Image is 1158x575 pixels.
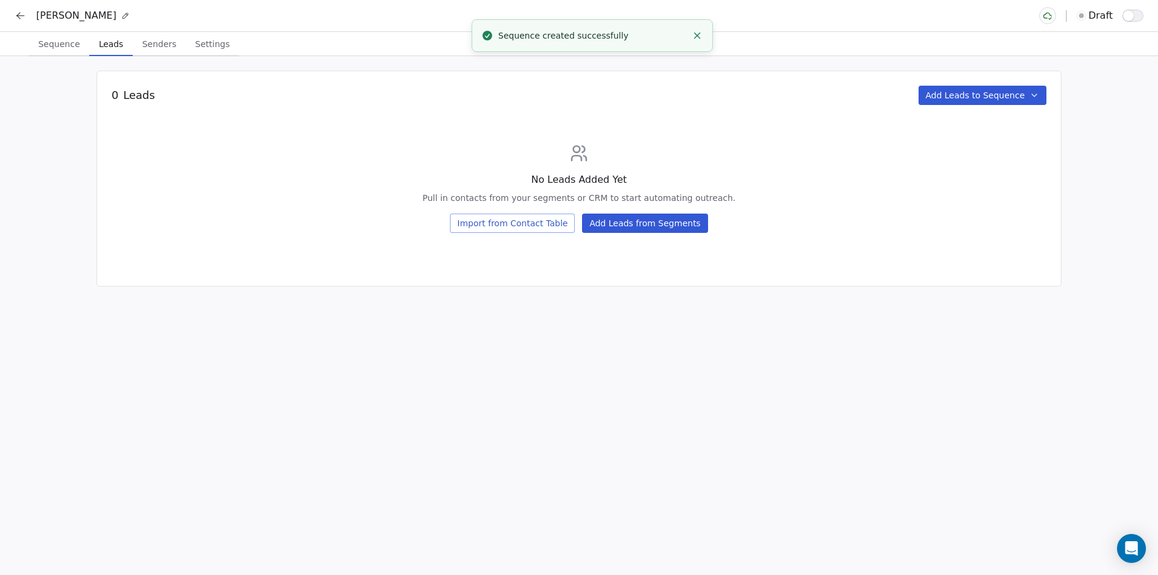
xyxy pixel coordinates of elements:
[422,173,735,187] div: No Leads Added Yet
[1117,534,1146,563] div: Open Intercom Messenger
[1089,8,1113,23] span: draft
[450,214,575,233] button: Import from Contact Table
[582,214,707,233] button: Add Leads from Segments
[36,8,116,23] span: [PERSON_NAME]
[33,36,84,52] span: Sequence
[123,87,154,103] span: Leads
[112,87,118,103] span: 0
[138,36,182,52] span: Senders
[94,36,128,52] span: Leads
[191,36,235,52] span: Settings
[422,192,735,204] div: Pull in contacts from your segments or CRM to start automating outreach.
[498,30,687,42] div: Sequence created successfully
[689,28,705,43] button: Close toast
[919,86,1047,105] button: Add Leads to Sequence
